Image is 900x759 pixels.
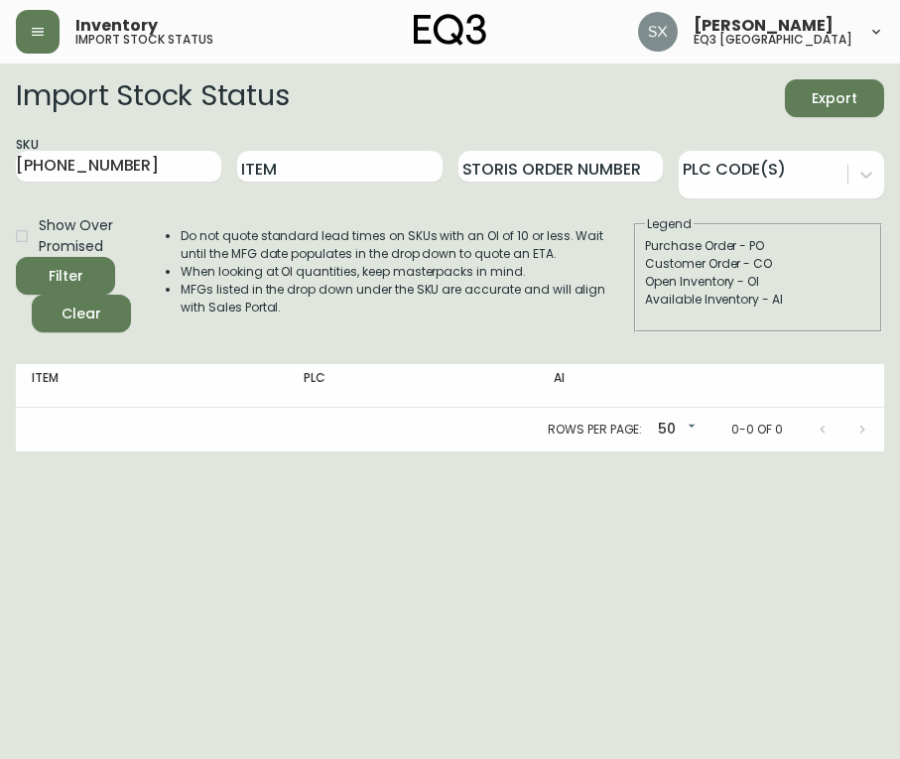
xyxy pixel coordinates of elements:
span: Clear [48,302,115,326]
p: 0-0 of 0 [731,421,783,439]
li: When looking at OI quantities, keep masterpacks in mind. [181,263,632,281]
h2: Import Stock Status [16,79,289,117]
button: Clear [32,295,131,332]
button: Export [785,79,884,117]
th: PLC [288,364,537,408]
span: [PERSON_NAME] [694,18,834,34]
div: Open Inventory - OI [645,273,871,291]
div: Available Inventory - AI [645,291,871,309]
span: Export [801,86,868,111]
div: Customer Order - CO [645,255,871,273]
div: 50 [650,414,700,446]
h5: eq3 [GEOGRAPHIC_DATA] [694,34,852,46]
th: Item [16,364,288,408]
h5: import stock status [75,34,213,46]
li: MFGs listed in the drop down under the SKU are accurate and will align with Sales Portal. [181,281,632,316]
span: Inventory [75,18,158,34]
th: AI [538,364,736,408]
img: logo [414,14,487,46]
div: Purchase Order - PO [645,237,871,255]
p: Rows per page: [548,421,642,439]
span: Show Over Promised [39,215,125,257]
img: 9bed32e6c1122ad8f4cc12a65e43498a [638,12,678,52]
li: Do not quote standard lead times on SKUs with an OI of 10 or less. Wait until the MFG date popula... [181,227,632,263]
legend: Legend [645,215,694,233]
button: Filter [16,257,115,295]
